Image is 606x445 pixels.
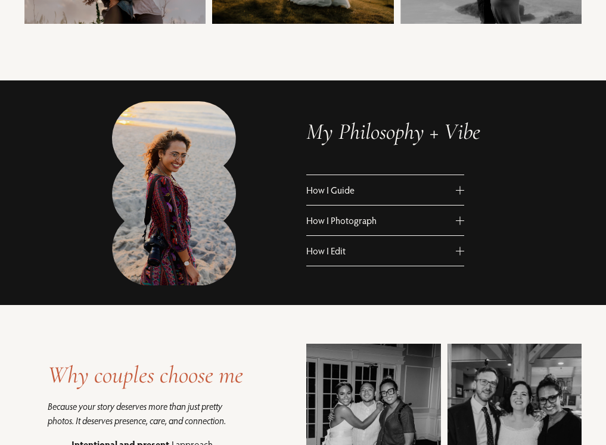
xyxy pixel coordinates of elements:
[306,118,480,145] em: My Philosophy + Vibe
[306,206,464,235] button: How I Photograph
[306,236,464,266] button: How I Edit
[306,214,456,226] span: How I Photograph
[306,175,464,205] button: How I Guide
[48,400,226,427] em: Because your story deserves more than just pretty photos. It deserves presence, care, and connect...
[48,360,243,390] em: Why couples choose me
[306,184,456,196] span: How I Guide
[306,245,456,257] span: How I Edit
